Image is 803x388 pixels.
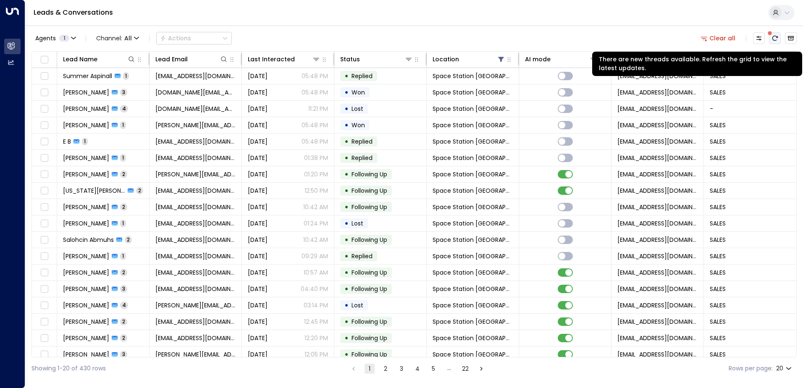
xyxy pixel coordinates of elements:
[303,236,328,244] p: 10:42 AM
[63,219,109,228] span: Brian Greathead
[776,362,793,375] div: 20
[304,350,328,359] p: 12:05 PM
[617,317,698,326] span: leads@space-station.co.uk
[303,203,328,211] p: 10:42 AM
[155,285,236,293] span: joannebell186@yahoo.com
[710,317,726,326] span: SALES
[710,186,726,195] span: SALES
[120,351,127,358] span: 3
[344,331,349,345] div: •
[120,121,126,128] span: 1
[769,32,781,44] span: There are new threads available. Refresh the grid to view the latest updates.
[340,54,413,64] div: Status
[120,220,126,227] span: 1
[710,219,726,228] span: SALES
[433,219,513,228] span: Space Station Doncaster
[248,317,268,326] span: Sep 29, 2025
[155,252,236,260] span: sasha.romanov93@yahoo.com
[39,218,50,229] span: Toggle select row
[124,35,132,42] span: All
[123,72,129,79] span: 1
[155,186,236,195] span: dikag@live.com
[433,186,513,195] span: Space Station Doncaster
[710,252,726,260] span: SALES
[344,265,349,280] div: •
[433,137,513,146] span: Space Station Doncaster
[365,364,375,374] button: page 1
[344,200,349,214] div: •
[301,285,328,293] p: 04:40 PM
[617,137,698,146] span: leads@space-station.co.uk
[93,32,142,44] span: Channel:
[248,285,268,293] span: Sep 29, 2025
[120,301,128,309] span: 4
[704,101,796,117] td: -
[433,334,513,342] span: Space Station Doncaster
[460,364,470,374] button: Go to page 22
[155,137,236,146] span: ebalde123@gmail.com
[302,252,328,260] p: 09:29 AM
[39,251,50,262] span: Toggle select row
[63,301,109,309] span: Olivia Ravenhill
[308,105,328,113] p: 11:21 PM
[248,301,268,309] span: Sep 29, 2025
[248,236,268,244] span: Yesterday
[617,186,698,195] span: leads@space-station.co.uk
[39,267,50,278] span: Toggle select row
[753,32,765,44] button: Customize
[155,301,236,309] span: olivia.ravenhill@yahoo.com
[63,334,109,342] span: Ross Chapman
[125,236,132,243] span: 2
[120,89,127,96] span: 3
[39,202,50,212] span: Toggle select row
[352,350,387,359] span: Following Up
[120,170,127,178] span: 2
[344,216,349,231] div: •
[39,71,50,81] span: Toggle select row
[433,301,513,309] span: Space Station Doncaster
[344,118,349,132] div: •
[729,364,773,373] label: Rows per page:
[248,121,268,129] span: Yesterday
[155,121,236,129] span: hannahlinley@ymail.com
[344,134,349,149] div: •
[344,347,349,362] div: •
[617,121,698,129] span: leads@space-station.co.uk
[710,285,726,293] span: SALES
[39,186,50,196] span: Toggle select row
[476,364,486,374] button: Go to next page
[248,72,268,80] span: Yesterday
[304,170,328,178] p: 01:20 PM
[155,72,236,80] span: summeraspinall08@mail.com
[344,298,349,312] div: •
[156,32,232,45] button: Actions
[248,54,295,64] div: Last Interacted
[31,364,106,373] div: Showing 1-20 of 430 rows
[31,32,79,44] button: Agents1
[710,268,726,277] span: SALES
[155,219,236,228] span: brianfospevents@gmail.com
[525,54,598,64] div: AI mode
[63,154,109,162] span: David Greenwood
[710,301,726,309] span: SALES
[352,236,387,244] span: Following Up
[617,105,698,113] span: leads@space-station.co.uk
[433,121,513,129] span: Space Station Doncaster
[39,55,50,65] span: Toggle select all
[344,233,349,247] div: •
[39,87,50,98] span: Toggle select row
[304,317,328,326] p: 12:45 PM
[617,350,698,359] span: leads@space-station.co.uk
[352,105,363,113] span: Lost
[433,54,505,64] div: Location
[248,268,268,277] span: Sep 29, 2025
[348,363,487,374] nav: pagination navigation
[340,54,360,64] div: Status
[352,219,363,228] span: Lost
[155,105,236,113] span: matt.prime@gmail.com
[710,203,726,211] span: SALES
[63,350,109,359] span: Oliver Bb
[710,121,726,129] span: SALES
[710,137,726,146] span: SALES
[352,285,387,293] span: Following Up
